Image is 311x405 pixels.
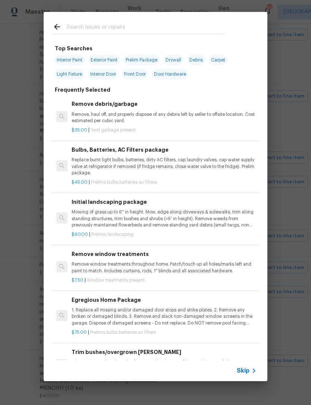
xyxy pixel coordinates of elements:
span: Window treatments present [87,278,145,282]
span: Carpet [209,55,227,65]
h6: Top Searches [55,44,92,53]
h6: Initial landscaping package [72,198,257,206]
span: Light Fixture [54,69,84,79]
span: Drywall [163,55,183,65]
span: Yard garbage present [91,128,136,132]
span: Interior Paint [54,55,85,65]
input: Search issues or repairs [67,22,225,34]
p: Replace burnt light bulbs, batteries, dirty AC filters, cap laundry valves, cap water supply valv... [72,157,257,176]
p: Mowing of grass up to 6" in height. Mow, edge along driveways & sidewalks, trim along standing st... [72,209,257,228]
span: $75.00 [72,330,87,335]
h6: Egregious Home Package [72,296,257,304]
h6: Remove debris/garbage [72,100,257,108]
span: Debris [187,55,205,65]
p: Remove, haul off, and properly dispose of any debris left by seller to offsite location. Cost est... [72,111,257,124]
h6: Frequently Selected [55,86,110,94]
h6: Trim bushes/overgrown [PERSON_NAME] [72,348,257,356]
span: Exterior Paint [88,55,120,65]
span: Prelims bulbs batteries ac filters [90,330,156,335]
span: $45.00 [72,180,88,184]
p: | [72,127,257,133]
h6: Bulbs, Batteries, AC Filters package [72,146,257,154]
span: Interior Door [88,69,118,79]
span: Prelims bulbs batteries ac filters [91,180,157,184]
p: Trim overgrown hegdes & bushes around perimeter of home giving 12" of clearance. Properly dispose... [72,359,257,372]
span: Prelim Package [123,55,160,65]
p: | [72,329,257,336]
span: $35.00 [72,128,87,132]
p: | [72,179,257,186]
p: | [72,277,257,284]
p: Remove window treatments throughout home. Patch/touch up all holes/marks left and paint to match.... [72,261,257,274]
span: Prelims landscaping [91,232,133,237]
p: 1. Replace all missing and/or damaged door stops and strike plates. 2. Remove any broken or damag... [72,307,257,326]
span: Skip [237,367,249,374]
span: Front Door [122,69,148,79]
p: | [72,231,257,238]
span: Door Hardware [152,69,188,79]
span: $7.50 [72,278,84,282]
span: $60.00 [72,232,88,237]
h6: Remove window treatments [72,250,257,258]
